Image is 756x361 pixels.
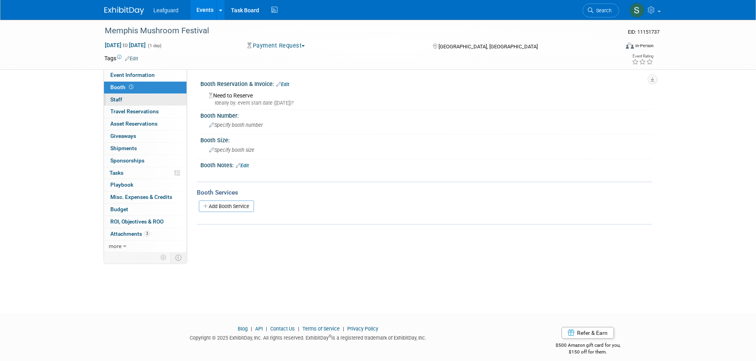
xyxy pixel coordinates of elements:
[110,181,133,188] span: Playbook
[572,41,654,53] div: Event Format
[110,108,159,115] span: Travel Reservations
[209,122,263,128] span: Specify booth number
[583,4,619,17] a: Search
[110,170,123,176] span: Tasks
[127,84,135,90] span: Booth not reserved yet
[125,56,138,61] a: Edit
[104,143,187,155] a: Shipments
[276,82,289,87] a: Edit
[109,243,121,249] span: more
[110,231,150,237] span: Attachments
[102,24,607,38] div: Memphis Mushroom Festival
[157,252,171,263] td: Personalize Event Tab Strip
[635,43,654,49] div: In-Person
[110,218,164,225] span: ROI, Objectives & ROO
[104,82,187,94] a: Booth
[110,194,172,200] span: Misc. Expenses & Credits
[110,133,136,139] span: Giveaways
[104,54,138,62] td: Tags
[104,7,144,15] img: ExhibitDay
[104,130,187,142] a: Giveaways
[104,191,187,203] a: Misc. Expenses & Credits
[110,145,137,151] span: Shipments
[104,69,187,81] a: Event Information
[562,327,614,339] a: Refer & Earn
[104,42,146,49] span: [DATE] [DATE]
[341,326,346,332] span: |
[200,78,652,88] div: Booth Reservation & Invoice:
[200,110,652,120] div: Booth Number:
[104,118,187,130] a: Asset Reservations
[121,42,129,48] span: to
[104,94,187,106] a: Staff
[104,179,187,191] a: Playbook
[249,326,254,332] span: |
[110,206,128,212] span: Budget
[197,188,652,197] div: Booth Services
[238,326,248,332] a: Blog
[244,42,308,50] button: Payment Request
[110,72,155,78] span: Event Information
[200,134,652,144] div: Booth Size:
[104,167,187,179] a: Tasks
[593,8,612,13] span: Search
[104,241,187,252] a: more
[104,155,187,167] a: Sponsorships
[199,201,254,212] a: Add Booth Service
[110,96,122,103] span: Staff
[170,252,187,263] td: Toggle Event Tabs
[629,3,644,18] img: Stephanie Luke
[104,216,187,228] a: ROI, Objectives & ROO
[270,326,295,332] a: Contact Us
[104,332,512,342] div: Copyright © 2025 ExhibitDay, Inc. All rights reserved. ExhibitDay is a registered trademark of Ex...
[626,42,634,49] img: Format-Inperson.png
[524,337,652,355] div: $500 Amazon gift card for you,
[147,43,162,48] span: (1 day)
[236,163,249,168] a: Edit
[347,326,378,332] a: Privacy Policy
[104,204,187,216] a: Budget
[154,7,179,13] span: Leafguard
[524,349,652,355] div: $150 off for them.
[144,231,150,237] span: 3
[209,147,254,153] span: Specify booth size
[104,228,187,240] a: Attachments3
[110,120,158,127] span: Asset Reservations
[628,29,660,35] span: Event ID: 11151737
[255,326,263,332] a: API
[110,157,144,164] span: Sponsorships
[264,326,269,332] span: |
[632,54,653,58] div: Event Rating
[200,159,652,170] div: Booth Notes:
[439,44,538,50] span: [GEOGRAPHIC_DATA], [GEOGRAPHIC_DATA]
[329,334,331,338] sup: ®
[110,84,135,90] span: Booth
[302,326,340,332] a: Terms of Service
[209,99,646,107] div: Ideally by: event start date ([DATE])?
[104,106,187,118] a: Travel Reservations
[296,326,301,332] span: |
[206,90,646,107] div: Need to Reserve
